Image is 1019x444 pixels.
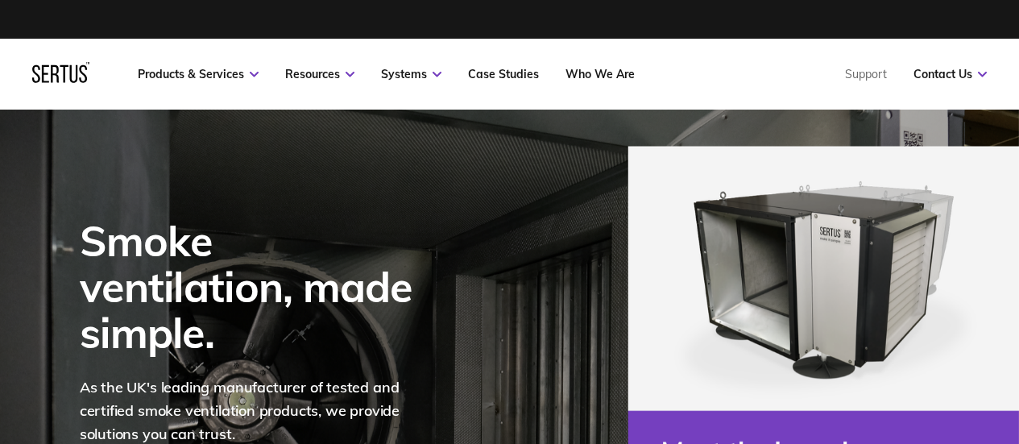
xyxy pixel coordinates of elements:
[468,67,539,81] a: Case Studies
[913,67,987,81] a: Contact Us
[138,67,259,81] a: Products & Services
[285,67,354,81] a: Resources
[80,218,434,356] div: Smoke ventilation, made simple.
[381,67,441,81] a: Systems
[845,67,887,81] a: Support
[565,67,635,81] a: Who We Are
